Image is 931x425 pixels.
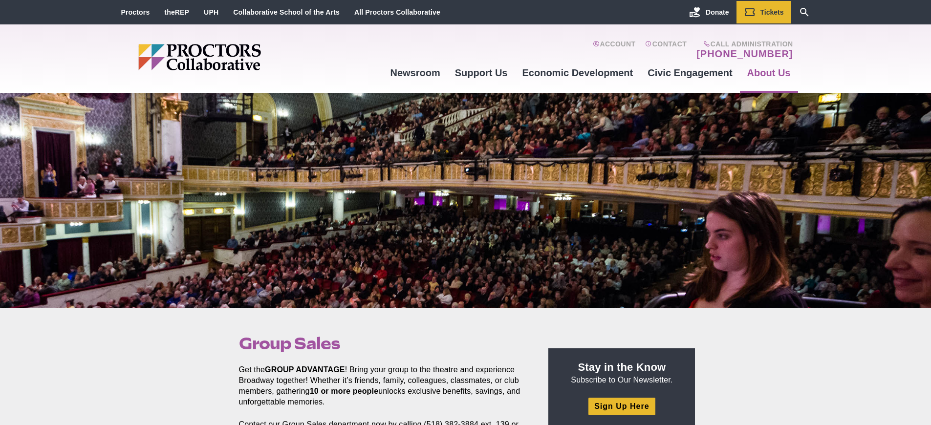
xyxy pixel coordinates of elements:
p: Subscribe to Our Newsletter. [560,360,683,385]
a: About Us [740,60,798,86]
a: Contact [645,40,687,60]
strong: 10 or more people [310,387,379,395]
a: Collaborative School of the Arts [233,8,340,16]
a: All Proctors Collaborative [354,8,440,16]
a: Civic Engagement [640,60,739,86]
span: Tickets [760,8,784,16]
span: Donate [706,8,729,16]
a: Newsroom [383,60,447,86]
a: UPH [204,8,218,16]
a: Account [593,40,635,60]
a: Donate [682,1,736,23]
a: Support Us [448,60,515,86]
a: theREP [164,8,189,16]
a: Proctors [121,8,150,16]
h1: Group Sales [239,334,526,353]
strong: GROUP ADVANTAGE [265,365,345,374]
strong: Stay in the Know [578,361,666,373]
p: Get the ! Bring your group to the theatre and experience Broadway together! Whether it’s friends,... [239,364,526,407]
img: Proctors logo [138,44,336,70]
span: Call Administration [693,40,793,48]
a: Tickets [736,1,791,23]
a: Search [791,1,818,23]
a: Economic Development [515,60,641,86]
a: Sign Up Here [588,398,655,415]
a: [PHONE_NUMBER] [696,48,793,60]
